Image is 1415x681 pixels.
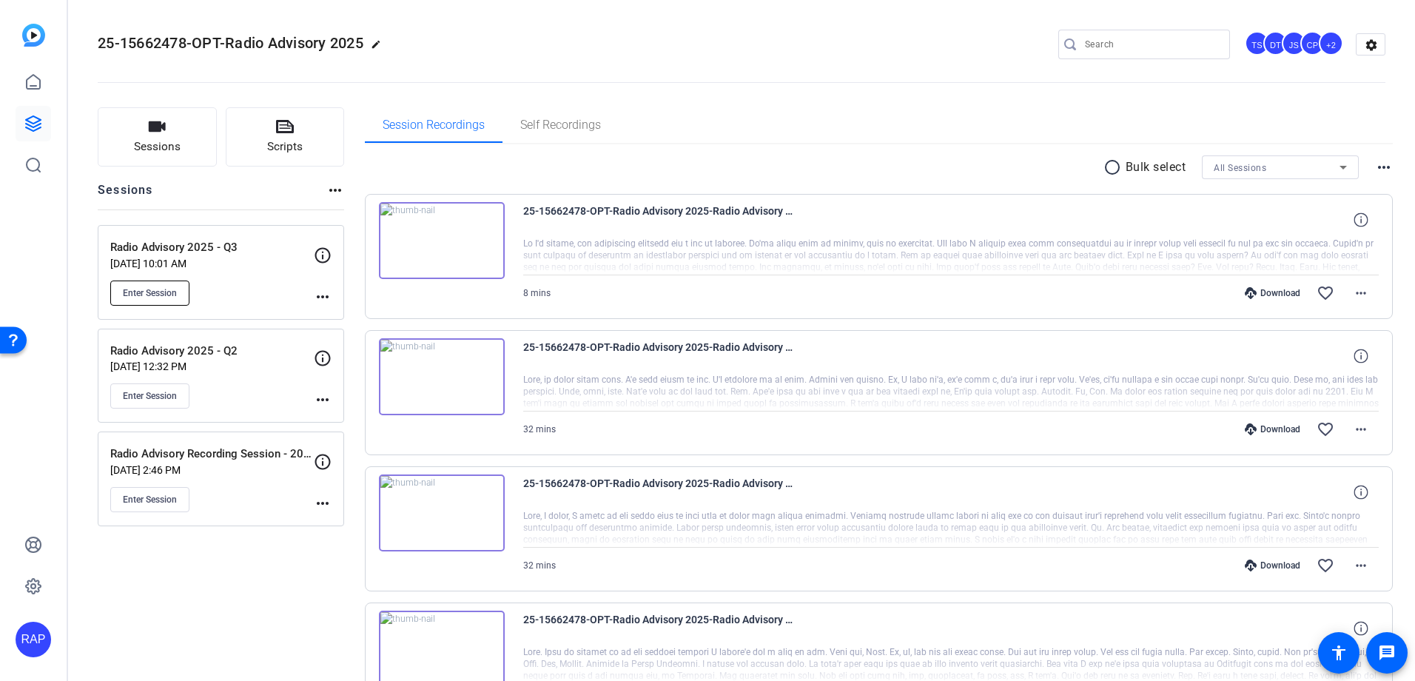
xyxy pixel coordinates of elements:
img: thumb-nail [379,202,505,279]
img: thumb-nail [379,474,505,551]
mat-icon: radio_button_unchecked [1103,158,1126,176]
div: JS [1282,31,1306,56]
span: 25-15662478-OPT-Radio Advisory 2025-Radio Advisory 2025 - Q3-[PERSON_NAME]-2025-09-15-10-11-16-328-2 [523,474,797,510]
span: 25-15662478-OPT-Radio Advisory 2025-Radio Advisory 2025 - Q3-Rae-2025-09-15-10-46-50-445-0 [523,202,797,238]
mat-icon: more_horiz [314,391,332,409]
mat-icon: accessibility [1330,644,1348,662]
ngx-avatar: Chris Phelps [1300,31,1326,57]
span: Session Recordings [383,119,485,131]
p: [DATE] 10:01 AM [110,258,314,269]
span: Enter Session [123,287,177,299]
mat-icon: more_horiz [1352,557,1370,574]
span: 25-15662478-OPT-Radio Advisory 2025 [98,34,363,52]
span: Scripts [267,138,303,155]
img: thumb-nail [379,338,505,415]
mat-icon: message [1378,644,1396,662]
mat-icon: edit [371,39,389,57]
input: Search [1085,36,1218,53]
div: Download [1237,287,1308,299]
p: [DATE] 12:32 PM [110,360,314,372]
span: 25-15662478-OPT-Radio Advisory 2025-Radio Advisory 2025 - Q3-[PERSON_NAME]-2025-09-15-10-11-16-328-3 [523,338,797,374]
mat-icon: more_horiz [1375,158,1393,176]
div: RAP [16,622,51,657]
mat-icon: more_horiz [314,494,332,512]
h2: Sessions [98,181,153,209]
p: Bulk select [1126,158,1186,176]
span: 32 mins [523,424,556,435]
p: Radio Advisory 2025 - Q2 [110,343,314,360]
button: Enter Session [110,487,189,512]
button: Sessions [98,107,217,167]
span: All Sessions [1214,163,1266,173]
div: Download [1237,560,1308,571]
div: +2 [1319,31,1343,56]
mat-icon: favorite_border [1317,420,1334,438]
mat-icon: settings [1357,34,1386,56]
span: 25-15662478-OPT-Radio Advisory 2025-Radio Advisory 2025 - Q3-Rae-2025-09-15-10-11-16-328-0 [523,611,797,646]
button: Scripts [226,107,345,167]
mat-icon: more_horiz [1352,420,1370,438]
mat-icon: more_horiz [1352,284,1370,302]
mat-icon: more_horiz [326,181,344,199]
span: Sessions [134,138,181,155]
span: 32 mins [523,560,556,571]
div: DT [1263,31,1288,56]
p: Radio Advisory 2025 - Q3 [110,239,314,256]
span: Enter Session [123,494,177,506]
span: Enter Session [123,390,177,402]
div: Download [1237,423,1308,435]
ngx-avatar: Dan Tayag [1263,31,1289,57]
div: CP [1300,31,1325,56]
span: 8 mins [523,288,551,298]
ngx-avatar: Tilt Studios [1245,31,1271,57]
mat-icon: more_horiz [314,288,332,306]
ngx-avatar: Joe Shrum [1282,31,1308,57]
p: [DATE] 2:46 PM [110,464,314,476]
mat-icon: favorite_border [1317,557,1334,574]
div: TS [1245,31,1269,56]
span: Self Recordings [520,119,601,131]
mat-icon: favorite_border [1317,284,1334,302]
button: Enter Session [110,383,189,409]
p: Radio Advisory Recording Session - 2025 - Q1 [110,446,314,463]
img: blue-gradient.svg [22,24,45,47]
button: Enter Session [110,281,189,306]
